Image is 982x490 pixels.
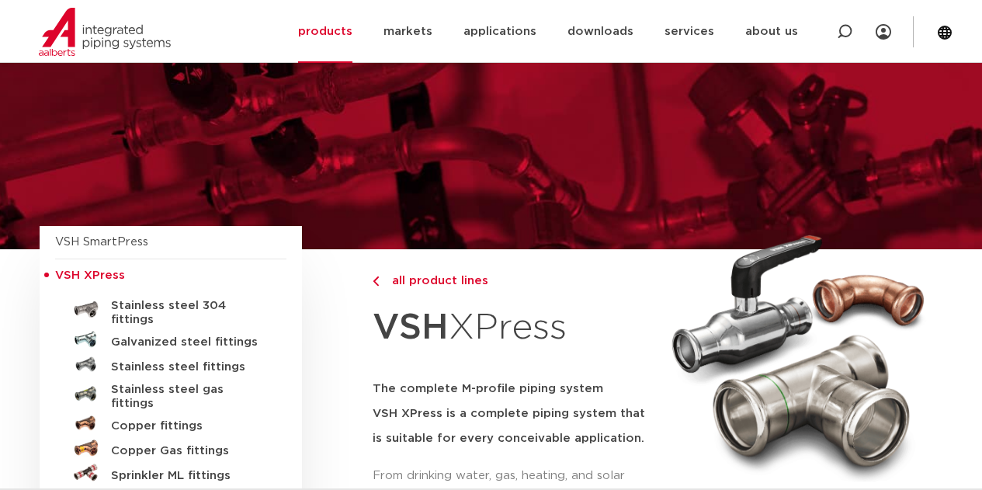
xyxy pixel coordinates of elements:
[373,383,603,394] font: The complete M-profile piping system
[111,384,224,409] font: Stainless steel gas fittings
[392,275,488,287] font: all product lines
[55,460,286,485] a: Sprinkler ML fittings
[111,470,231,481] font: Sprinkler ML fittings
[449,310,567,346] font: XPress
[55,293,286,327] a: Stainless steel 304 fittings
[55,269,125,281] font: VSH XPress
[745,26,798,37] font: about us
[463,26,536,37] font: applications
[111,336,258,348] font: Galvanized steel fittings
[55,377,286,411] a: Stainless steel gas fittings
[55,327,286,352] a: Galvanized steel fittings
[373,276,379,287] img: chevron-right.svg
[55,352,286,377] a: Stainless steel fittings
[55,236,148,248] a: VSH SmartPress
[373,272,654,290] a: all product lines
[373,408,645,444] font: VSH XPress is a complete piping system that is suitable for every conceivable application.
[567,26,633,37] font: downloads
[111,420,203,432] font: Copper fittings
[373,310,449,346] font: VSH
[55,436,286,460] a: Copper Gas fittings
[111,300,226,325] font: Stainless steel 304 fittings
[55,411,286,436] a: Copper fittings
[664,26,714,37] font: services
[111,445,229,457] font: Copper Gas fittings
[111,361,245,373] font: Stainless steel fittings
[298,26,352,37] font: products
[383,26,432,37] font: markets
